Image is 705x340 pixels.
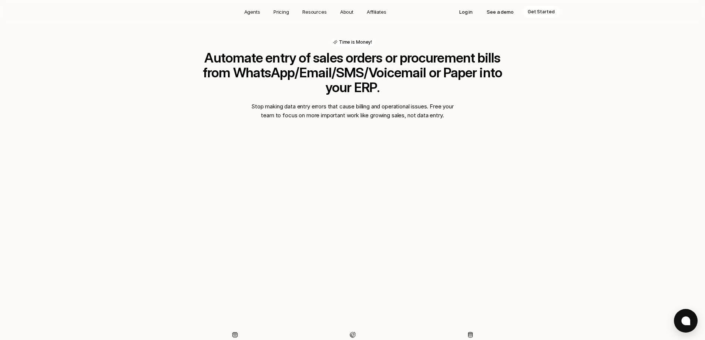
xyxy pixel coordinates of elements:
p: Agents [244,8,260,16]
a: About [336,6,358,18]
p: Stop making data entry errors that cause billing and operational issues. Free your team to focus ... [249,102,456,120]
button: Open chat window [674,309,698,333]
iframe: Youtube Video [154,129,551,312]
p: Get Started [528,8,555,16]
a: Log in [454,6,478,18]
a: Resources [298,6,331,18]
p: Resources [302,8,327,16]
a: Pricing [269,6,293,18]
p: Log in [459,8,473,16]
h2: Automate entry of sales orders or procurement bills from WhatsApp/Email/SMS/Voicemail or Paper in... [190,50,516,95]
p: Time is Money! [339,39,372,45]
a: Agents [240,6,265,18]
p: Affiliates [367,8,386,16]
a: See a demo [481,6,519,18]
a: Get Started [523,6,560,18]
a: Affiliates [362,6,391,18]
p: See a demo [487,8,514,16]
p: Pricing [273,8,289,16]
p: About [340,8,353,16]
